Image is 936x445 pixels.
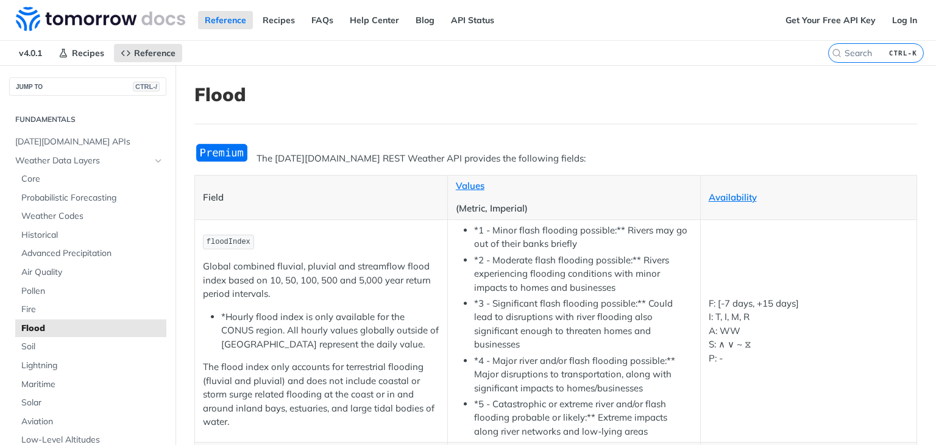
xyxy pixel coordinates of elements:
p: Field [203,191,439,205]
a: Recipes [256,11,302,29]
span: Recipes [72,48,104,59]
li: *4 - Major river and/or flash flooding possible:** Major disruptions to transportation, along wit... [474,354,692,396]
span: [DATE][DOMAIN_NAME] APIs [15,136,163,148]
li: *2 - Moderate flash flooding possible:** Rivers experiencing flooding conditions with minor impac... [474,254,692,295]
a: Maritime [15,376,166,394]
span: Air Quality [21,266,163,279]
a: Advanced Precipitation [15,244,166,263]
a: Probabilistic Forecasting [15,189,166,207]
a: [DATE][DOMAIN_NAME] APIs [9,133,166,151]
p: Global combined fluvial, pluvial and streamflow flood index based on 10, 50, 100, 500 and 5,000 y... [203,260,439,301]
span: Aviation [21,416,163,428]
a: Air Quality [15,263,166,282]
li: *3 - Significant flash flooding possible:** Could lead to disruptions with river flooding also si... [474,297,692,352]
p: (Metric, Imperial) [456,202,692,216]
span: Core [21,173,163,185]
span: Soil [21,341,163,353]
a: Reference [114,44,182,62]
a: Weather Data LayersHide subpages for Weather Data Layers [9,152,166,170]
a: Historical [15,226,166,244]
span: CTRL-/ [133,82,160,91]
span: v4.0.1 [12,44,49,62]
a: Solar [15,394,166,412]
svg: Search [832,48,842,58]
a: Fire [15,301,166,319]
span: Weather Data Layers [15,155,151,167]
a: Log In [885,11,924,29]
span: Flood [21,322,163,335]
span: Weather Codes [21,210,163,222]
h2: Fundamentals [9,114,166,125]
a: Aviation [15,413,166,431]
a: Reference [198,11,253,29]
a: Get Your Free API Key [779,11,882,29]
h1: Flood [194,84,917,105]
a: Availability [709,191,757,203]
span: Pollen [21,285,163,297]
span: floodIndex [207,238,250,246]
a: Blog [409,11,441,29]
a: Weather Codes [15,207,166,226]
a: Soil [15,338,166,356]
button: JUMP TOCTRL-/ [9,77,166,96]
button: Hide subpages for Weather Data Layers [154,156,163,166]
a: Lightning [15,357,166,375]
kbd: CTRL-K [886,47,920,59]
p: The [DATE][DOMAIN_NAME] REST Weather API provides the following fields: [194,152,917,166]
a: API Status [444,11,501,29]
li: *1 - Minor flash flooding possible:** Rivers may go out of their banks briefly [474,224,692,251]
span: Fire [21,304,163,316]
span: Solar [21,397,163,409]
span: Reference [134,48,175,59]
a: Flood [15,319,166,338]
span: Historical [21,229,163,241]
p: The flood index only accounts for terrestrial flooding (fluvial and pluvial) and does not include... [203,360,439,429]
li: *5 - Catastrophic or extreme river and/or flash flooding probable or likely:** Extreme impacts al... [474,397,692,439]
a: FAQs [305,11,340,29]
a: Recipes [52,44,111,62]
span: Advanced Precipitation [21,247,163,260]
span: Lightning [21,360,163,372]
a: Help Center [343,11,406,29]
span: Maritime [21,379,163,391]
img: Tomorrow.io Weather API Docs [16,7,185,31]
span: Probabilistic Forecasting [21,192,163,204]
a: Core [15,170,166,188]
a: Values [456,180,484,191]
a: Pollen [15,282,166,301]
li: *Hourly flood index is only available for the CONUS region. All hourly values globally outside of... [221,310,439,352]
p: F: [-7 days, +15 days] I: T, I, M, R A: WW S: ∧ ∨ ~ ⧖ P: - [709,297,909,366]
